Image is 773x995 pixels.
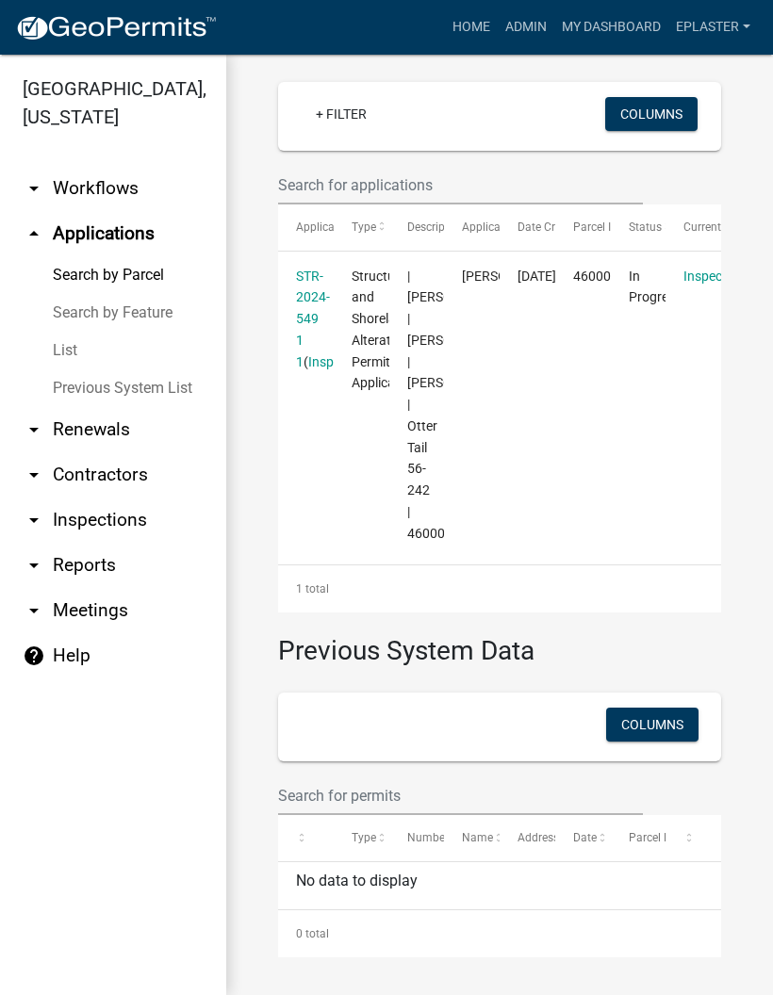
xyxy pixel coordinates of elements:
[278,612,721,671] h3: Previous System Data
[518,220,584,234] span: Date Created
[573,831,597,844] span: Date
[500,204,555,250] datatable-header-cell: Date Created
[352,831,376,844] span: Type
[296,269,330,369] a: STR-2024-549 1 1
[444,815,500,860] datatable-header-cell: Name
[683,269,745,284] a: Inspection
[334,204,389,250] datatable-header-cell: Type
[555,815,611,860] datatable-header-cell: Date
[23,177,45,200] i: arrow_drop_down
[554,9,668,45] a: My Dashboard
[555,204,611,250] datatable-header-cell: Parcel ID
[666,204,721,250] datatable-header-cell: Current Activity
[23,554,45,577] i: arrow_drop_down
[518,269,556,284] span: 08/20/2024
[518,831,559,844] span: Address
[296,266,315,373] div: ( )
[668,9,758,45] a: eplaster
[611,204,666,250] datatable-header-cell: Status
[334,815,389,860] datatable-header-cell: Type
[629,220,662,234] span: Status
[629,269,682,305] span: In Progress
[498,9,554,45] a: Admin
[462,831,493,844] span: Name
[23,222,45,245] i: arrow_drop_up
[278,204,334,250] datatable-header-cell: Application Number
[278,776,643,815] input: Search for permits
[500,815,555,860] datatable-header-cell: Address
[462,220,511,234] span: Applicant
[407,831,449,844] span: Number
[573,220,618,234] span: Parcel ID
[308,354,376,369] a: Inspections
[611,815,666,860] datatable-header-cell: Parcel Number
[23,599,45,622] i: arrow_drop_down
[352,269,418,391] span: Structure and Shoreland Alteration Permit Application
[444,204,500,250] datatable-header-cell: Applicant
[278,565,721,612] div: 1 total
[278,862,721,909] div: No data to display
[23,418,45,441] i: arrow_drop_down
[606,708,699,742] button: Columns
[605,97,698,131] button: Columns
[683,220,762,234] span: Current Activity
[278,910,721,957] div: 0 total
[462,269,563,284] span: Douglas Fischer
[301,97,382,131] a: + Filter
[389,815,445,860] datatable-header-cell: Number
[407,220,465,234] span: Description
[407,269,513,541] span: | Alexis Newark | DOUG D FISCHER | AMANDA M FISCHER | Otter Tail 56-242 | 46000991237000
[352,220,376,234] span: Type
[23,509,45,531] i: arrow_drop_down
[445,9,498,45] a: Home
[23,644,45,667] i: help
[296,220,399,234] span: Application Number
[278,166,643,204] input: Search for applications
[389,204,445,250] datatable-header-cell: Description
[23,464,45,486] i: arrow_drop_down
[629,831,705,844] span: Parcel Number
[573,269,679,284] span: 46000991237000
